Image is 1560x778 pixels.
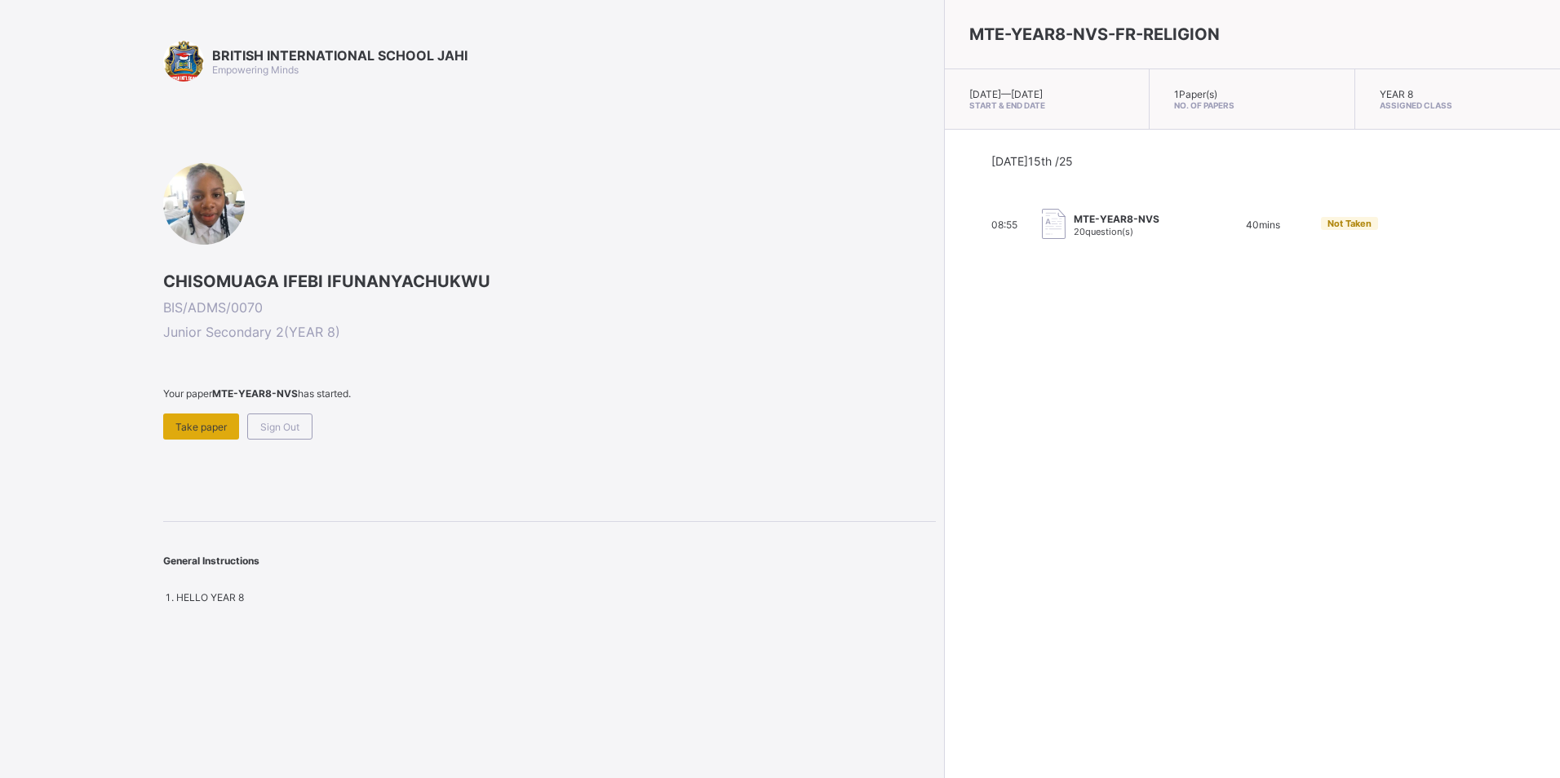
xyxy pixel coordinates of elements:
span: No. of Papers [1174,100,1329,110]
span: Assigned Class [1380,100,1536,110]
span: YEAR 8 [1380,88,1413,100]
span: [DATE] 15th /25 [991,154,1073,168]
span: BRITISH INTERNATIONAL SCHOOL JAHI [212,47,468,64]
span: 1 Paper(s) [1174,88,1217,100]
span: Sign Out [260,421,299,433]
span: General Instructions [163,555,259,567]
span: MTE-YEAR8-NVS-FR-RELIGION [969,24,1220,44]
span: Junior Secondary 2 ( YEAR 8 ) [163,324,936,340]
span: Not Taken [1327,218,1372,229]
span: Start & End Date [969,100,1124,110]
span: 20 question(s) [1074,226,1133,237]
span: MTE-YEAR8-NVS [1074,213,1159,225]
span: HELLO YEAR 8 [176,591,244,603]
span: BIS/ADMS/0070 [163,299,936,316]
span: Your paper has started. [163,387,936,400]
span: 08:55 [991,219,1017,231]
span: Empowering Minds [212,64,299,76]
span: Take paper [175,421,227,433]
span: [DATE] — [DATE] [969,88,1043,100]
span: CHISOMUAGA IFEBI IFUNANYACHUKWU [163,272,936,291]
span: 40 mins [1246,219,1280,231]
img: take_paper.cd97e1aca70de81545fe8e300f84619e.svg [1042,209,1066,239]
b: MTE-YEAR8-NVS [212,387,298,400]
